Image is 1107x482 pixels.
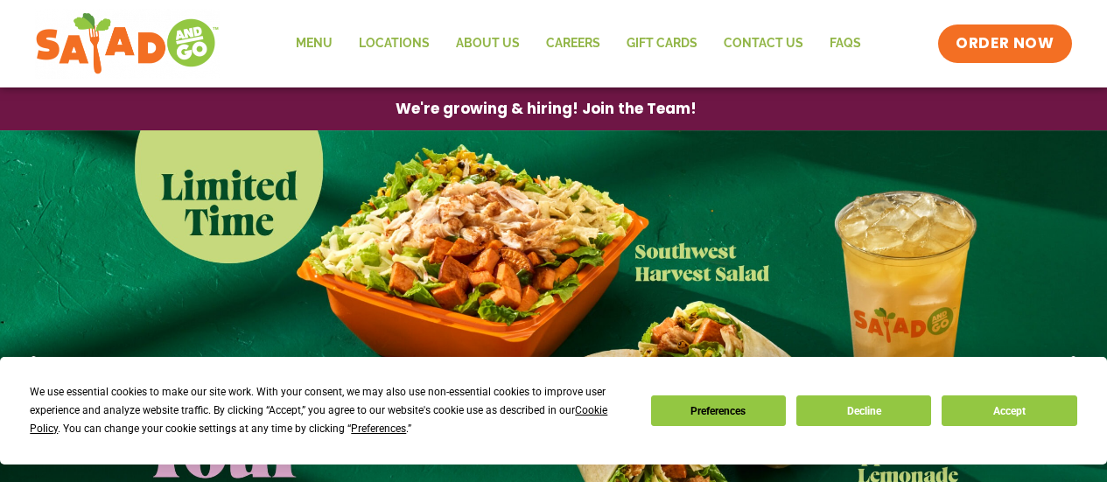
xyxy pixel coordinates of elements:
[1060,352,1098,390] div: Next slide
[613,24,711,64] a: GIFT CARDS
[956,33,1054,54] span: ORDER NOW
[396,101,697,116] span: We're growing & hiring! Join the Team!
[9,352,47,390] div: Previous slide
[533,24,613,64] a: Careers
[938,24,1071,63] a: ORDER NOW
[369,88,723,129] a: We're growing & hiring! Join the Team!
[816,24,874,64] a: FAQs
[351,423,406,435] span: Preferences
[30,383,629,438] div: We use essential cookies to make our site work. With your consent, we may also use non-essential ...
[942,395,1076,426] button: Accept
[346,24,443,64] a: Locations
[443,24,533,64] a: About Us
[651,395,786,426] button: Preferences
[283,24,346,64] a: Menu
[711,24,816,64] a: Contact Us
[283,24,874,64] nav: Menu
[796,395,931,426] button: Decline
[35,9,220,79] img: new-SAG-logo-768×292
